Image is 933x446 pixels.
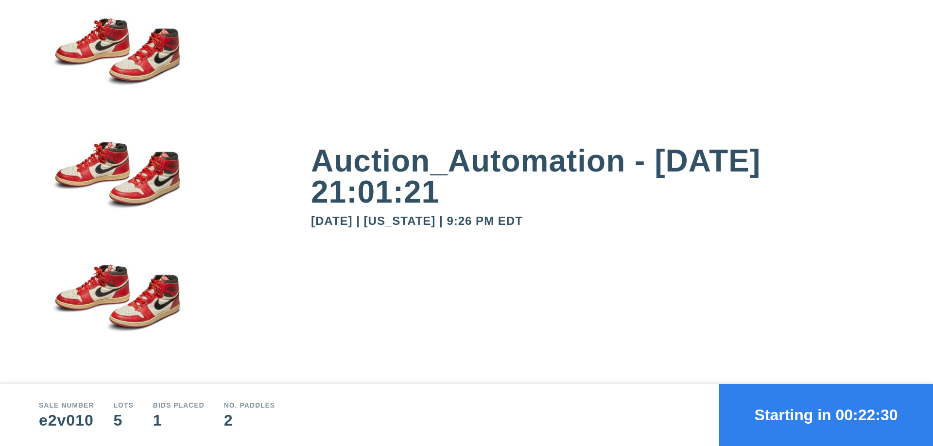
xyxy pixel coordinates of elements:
div: Bids Placed [153,402,205,409]
div: Lots [114,402,134,409]
div: No. Paddles [224,402,276,409]
div: Sale number [39,402,94,409]
div: 5 [114,412,134,428]
div: Auction_Automation - [DATE] 21:01:21 [311,145,894,207]
img: small [39,247,194,371]
img: small [39,124,194,247]
div: 2 [224,412,276,428]
div: [DATE] | [US_STATE] | 9:26 PM EDT [311,215,894,227]
div: e2v010 [39,412,94,428]
div: 1 [153,412,205,428]
button: Starting in 00:22:30 [719,384,933,446]
img: small [39,1,194,124]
